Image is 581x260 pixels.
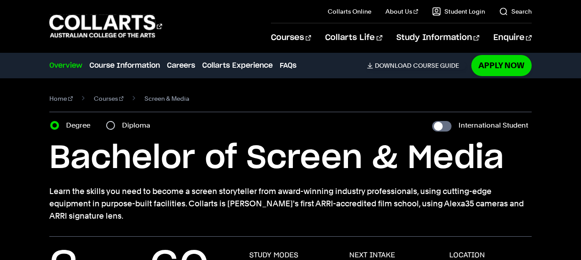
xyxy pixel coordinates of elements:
[280,60,296,71] a: FAQs
[66,119,96,132] label: Degree
[493,23,532,52] a: Enquire
[385,7,418,16] a: About Us
[375,62,411,70] span: Download
[432,7,485,16] a: Student Login
[449,251,485,260] h3: LOCATION
[367,62,466,70] a: DownloadCourse Guide
[122,119,155,132] label: Diploma
[271,23,311,52] a: Courses
[328,7,371,16] a: Collarts Online
[144,92,189,105] span: Screen & Media
[49,14,162,39] div: Go to homepage
[49,60,82,71] a: Overview
[94,92,124,105] a: Courses
[202,60,273,71] a: Collarts Experience
[471,55,532,76] a: Apply Now
[49,185,532,222] p: Learn the skills you need to become a screen storyteller from award-winning industry professional...
[49,92,73,105] a: Home
[396,23,479,52] a: Study Information
[325,23,382,52] a: Collarts Life
[459,119,528,132] label: International Student
[167,60,195,71] a: Careers
[349,251,395,260] h3: NEXT INTAKE
[89,60,160,71] a: Course Information
[249,251,298,260] h3: STUDY MODES
[499,7,532,16] a: Search
[49,139,532,178] h1: Bachelor of Screen & Media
